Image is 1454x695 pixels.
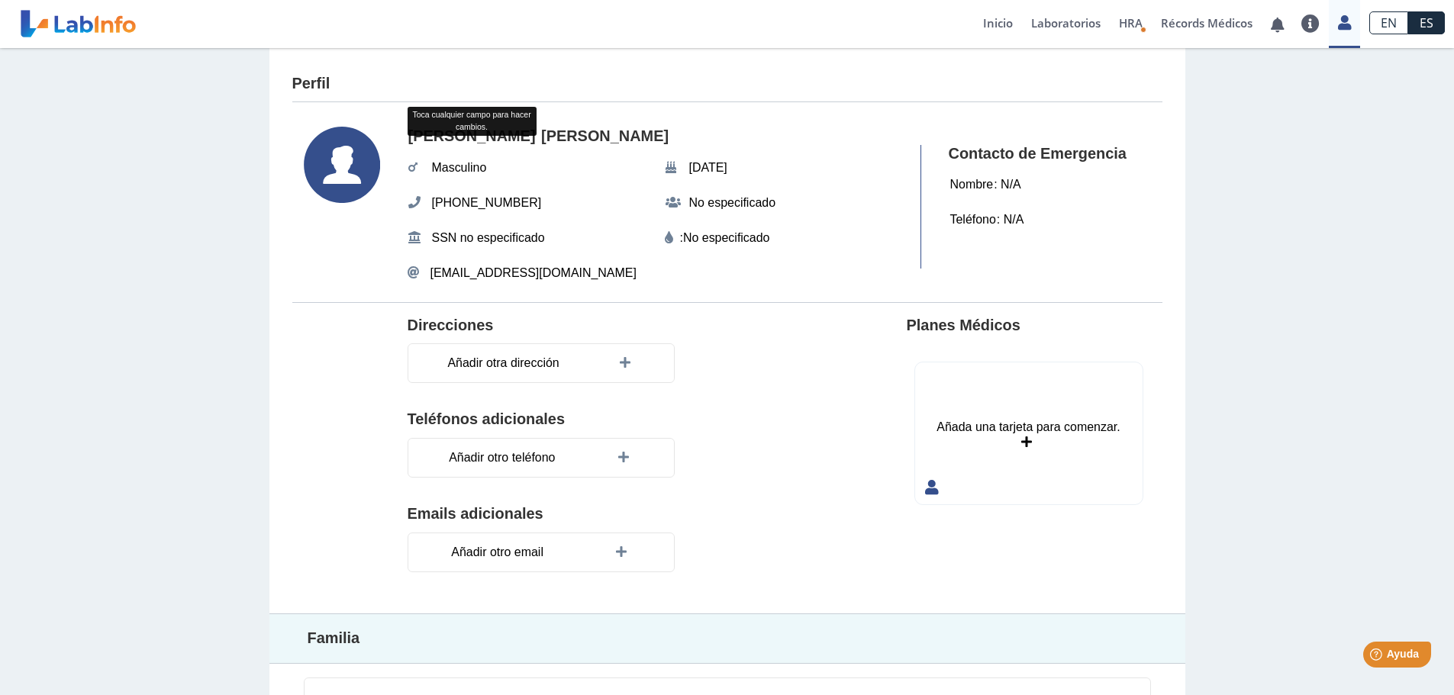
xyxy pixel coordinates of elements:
span: [EMAIL_ADDRESS][DOMAIN_NAME] [430,264,637,282]
span: SSN no especificado [427,224,550,252]
h4: Teléfonos adicionales [408,410,789,429]
span: Masculino [427,154,492,182]
span: Añadir otro email [447,539,548,566]
h4: Contacto de Emergencia [949,145,1137,163]
h4: Direcciones [408,317,494,335]
h4: Perfil [292,75,330,93]
span: Añadir otra dirección [443,349,563,377]
div: : [665,229,907,247]
span: Teléfono [946,206,1001,233]
span: No especificado [685,189,781,217]
a: EN [1369,11,1408,34]
div: Añada una tarjeta para comenzar. [937,418,1120,436]
editable: No especificado [683,229,770,247]
iframe: Help widget launcher [1318,635,1437,678]
span: HRA [1119,15,1143,31]
span: [PHONE_NUMBER] [427,189,546,217]
div: Toca cualquier campo para hacer cambios. [408,107,537,136]
span: Añadir otro teléfono [444,444,559,471]
h4: Emails adicionales [408,505,789,523]
span: Nombre [946,171,998,198]
span: [PERSON_NAME] [404,123,540,150]
div: : N/A [941,170,1030,199]
span: [PERSON_NAME] [537,123,673,150]
h4: Planes Médicos [907,317,1020,335]
span: [DATE] [685,154,732,182]
div: : N/A [941,205,1033,234]
h4: Familia [308,629,903,648]
a: ES [1408,11,1445,34]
